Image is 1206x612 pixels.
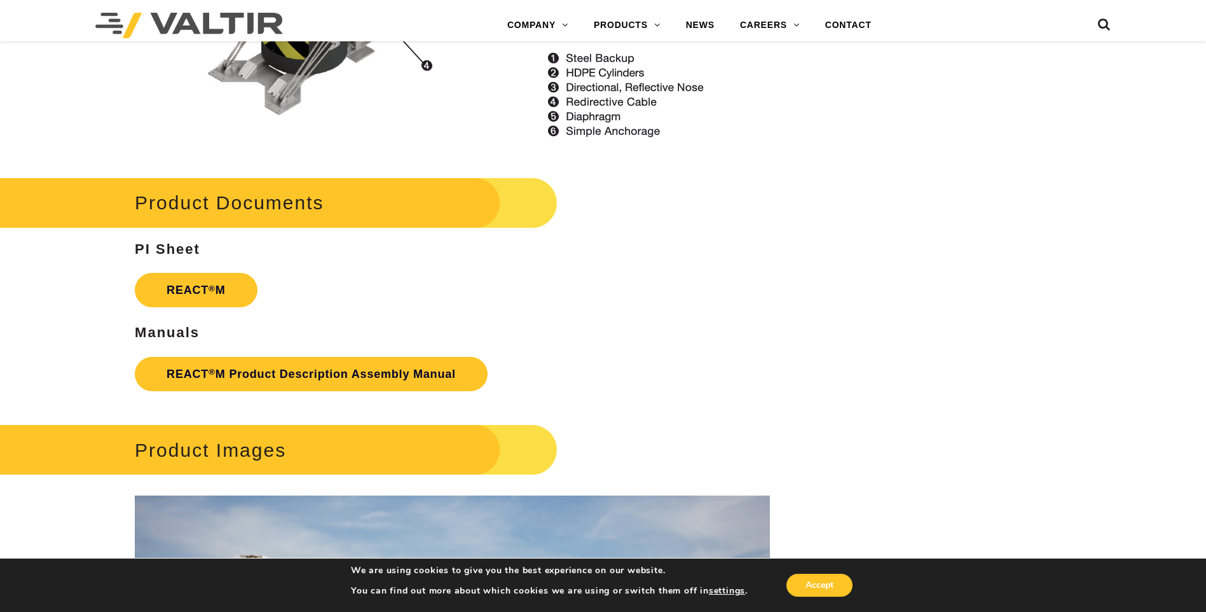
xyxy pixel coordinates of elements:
a: CAREERS [727,13,812,38]
strong: REACT M [167,284,226,296]
button: Accept [786,574,853,597]
img: Valtir [95,13,283,38]
a: REACT®M [135,273,257,307]
strong: PI Sheet [135,241,200,257]
sup: ® [209,284,216,293]
p: We are using cookies to give you the best experience on our website. [351,565,748,576]
a: NEWS [673,13,727,38]
strong: Manuals [135,324,200,340]
a: REACT®M Product Description Assembly Manual [135,357,488,391]
sup: ® [209,367,216,377]
a: PRODUCTS [581,13,673,38]
a: CONTACT [812,13,884,38]
p: You can find out more about which cookies we are using or switch them off in . [351,585,748,597]
button: settings [709,585,745,597]
a: COMPANY [495,13,581,38]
